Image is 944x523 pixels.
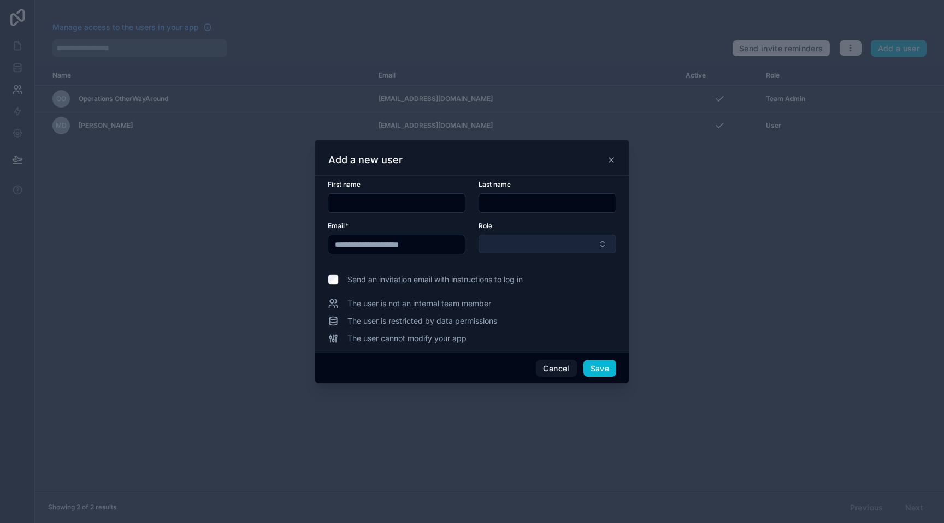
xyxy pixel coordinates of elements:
button: Save [583,360,616,377]
span: Role [479,222,492,230]
span: The user cannot modify your app [347,333,467,344]
span: The user is not an internal team member [347,298,491,309]
span: First name [328,180,361,188]
h3: Add a new user [328,153,403,167]
button: Select Button [479,235,616,253]
span: The user is restricted by data permissions [347,316,497,326]
input: Send an invitation email with instructions to log in [328,274,339,285]
span: Send an invitation email with instructions to log in [347,274,523,285]
span: Last name [479,180,511,188]
span: Email [328,222,345,230]
button: Cancel [536,360,576,377]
